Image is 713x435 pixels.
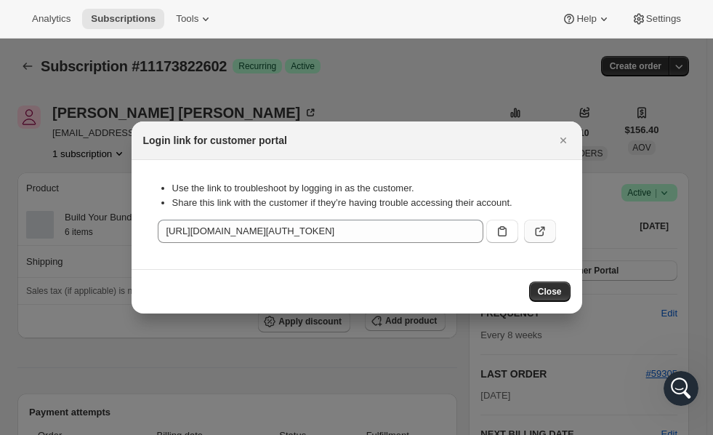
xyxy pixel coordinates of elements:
[576,13,596,25] span: Help
[15,196,276,272] div: Recent messageProfile image for AdrianHi there, This seems related to the same issue we saw previ...
[32,13,71,25] span: Analytics
[152,244,193,260] div: • 8h ago
[172,181,556,196] li: Use the link to troubleshoot by logging in as the customer.
[176,13,198,25] span: Tools
[29,153,262,177] p: How can we help?
[23,9,79,29] button: Analytics
[553,9,619,29] button: Help
[538,286,562,298] span: Close
[167,9,222,29] button: Tools
[198,23,227,52] img: Profile image for Adrian
[65,244,149,260] div: [PERSON_NAME]
[193,323,243,333] span: Messages
[145,287,291,345] button: Messages
[553,130,573,151] button: Close
[143,133,287,148] h2: Login link for customer portal
[529,282,571,302] button: Close
[142,23,172,52] img: Profile image for Brian
[29,103,262,153] p: Hi [PERSON_NAME] 👋
[29,31,113,48] img: logo
[623,9,690,29] button: Settings
[172,196,556,210] li: Share this link with the customer if they’re having trouble accessing their account.
[91,13,156,25] span: Subscriptions
[82,9,164,29] button: Subscriptions
[30,230,59,259] img: Profile image for Adrian
[250,23,276,49] div: Close
[56,323,89,333] span: Home
[30,208,261,223] div: Recent message
[646,13,681,25] span: Settings
[15,217,275,271] div: Profile image for AdrianHi there, This seems related to the same issue we saw previously with you...
[170,23,199,52] img: Profile image for Facundo
[664,371,698,406] iframe: Intercom live chat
